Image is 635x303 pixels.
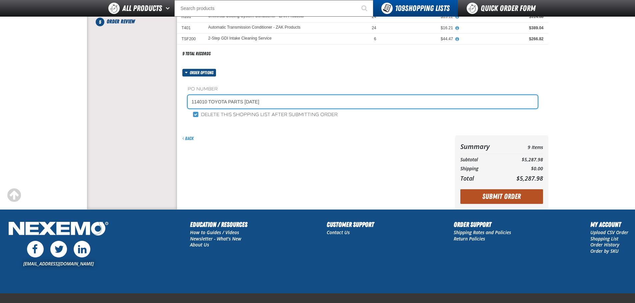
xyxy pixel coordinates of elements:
span: $5,287.98 [516,174,543,182]
div: $44.47 [386,36,453,42]
div: Scroll to the top [7,188,21,203]
input: Delete this shopping list after submitting order [193,112,198,117]
button: View All Prices for Universal Cooling System Conditioner - ZAK Products [453,14,462,20]
span: All Products [122,2,162,14]
td: R201 [177,11,204,22]
button: View All Prices for 2-Step GDI Intake Cleaning Service [453,36,462,42]
h2: My Account [590,220,628,229]
button: Order options [182,69,216,76]
th: Subtotal [460,155,504,164]
a: About Us [190,241,209,248]
span: 5 [96,18,104,26]
td: $0.00 [503,164,543,173]
a: Upload CSV Order [590,229,628,235]
div: $389.04 [462,25,544,31]
div: $266.82 [462,36,544,42]
a: [EMAIL_ADDRESS][DOMAIN_NAME] [23,260,94,267]
label: PO Number [188,86,538,92]
a: Automatic Transmission Conditioner - ZAK Products [208,25,301,30]
a: Contact Us [327,229,350,235]
td: 9 Items [503,141,543,152]
button: Submit Order [460,189,543,204]
div: $13.12 [386,14,453,19]
th: Total [460,173,504,184]
div: $314.88 [462,14,544,19]
a: Order by SKU [590,248,619,254]
td: T401 [177,22,204,33]
span: 24 [372,26,376,30]
td: $5,287.98 [503,155,543,164]
a: Newsletter - What's New [190,235,241,242]
img: Nexemo Logo [7,220,110,239]
li: Order Review. Step 5 of 5. Not Completed [100,18,177,26]
h2: Customer Support [327,220,374,229]
span: Shopping Lists [395,4,450,13]
span: Order options [190,69,216,76]
a: Shipping Rates and Policies [454,229,511,235]
a: Order History [590,241,619,248]
div: 9 total records [182,51,211,57]
span: 6 [374,37,376,41]
label: Delete this shopping list after submitting order [193,112,338,118]
th: Shipping [460,164,504,173]
span: 24 [372,14,376,19]
a: 2-Step GDI Intake Cleaning Service [208,36,272,41]
h2: Education / Resources [190,220,247,229]
div: $16.21 [386,25,453,31]
td: TSF200 [177,33,204,44]
a: How to Guides / Videos [190,229,239,235]
h2: Order Support [454,220,511,229]
button: View All Prices for Automatic Transmission Conditioner - ZAK Products [453,25,462,31]
strong: 109 [395,4,405,13]
a: Return Policies [454,235,485,242]
span: Order Review [107,18,135,25]
a: Back [182,136,194,141]
a: Shopping List [590,235,618,242]
th: Summary [460,141,504,152]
